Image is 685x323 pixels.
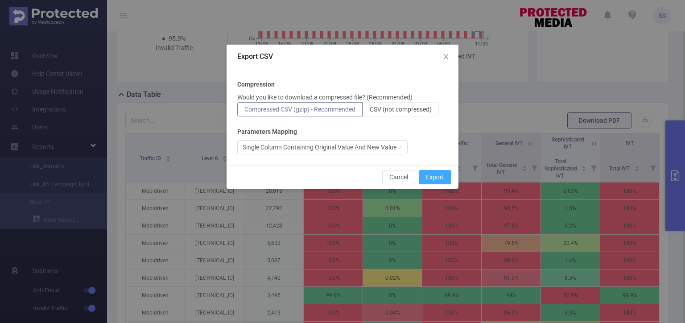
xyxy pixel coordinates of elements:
button: Close [433,45,458,70]
span: Compressed CSV (gzip) - Recommended [244,106,355,113]
b: Compression [237,80,275,89]
div: Single Column Containing Original Value And New Value [243,141,396,154]
p: Would you like to download a compressed file? (Recommended) [237,93,413,102]
span: CSV (not compressed) [370,106,432,113]
i: icon: close [442,53,450,60]
i: icon: down [397,145,402,151]
div: Export CSV [237,52,448,62]
button: Export [419,170,451,184]
button: Cancel [382,170,415,184]
b: Parameters Mapping [237,127,297,137]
